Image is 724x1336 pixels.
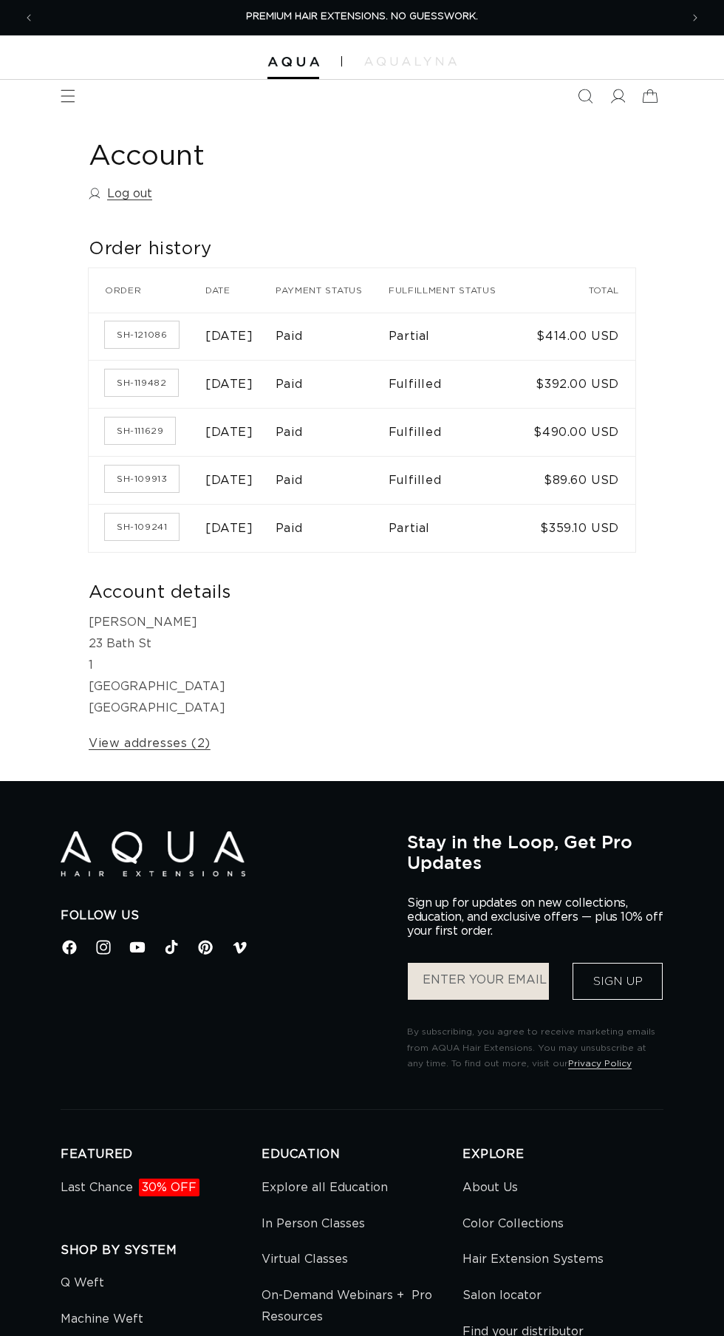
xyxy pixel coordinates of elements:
[262,1177,388,1206] a: Explore all Education
[89,183,152,205] a: Log out
[205,522,253,534] time: [DATE]
[61,831,245,876] img: Aqua Hair Extensions
[389,409,524,457] td: Fulfilled
[61,908,385,924] h2: Follow Us
[89,139,635,175] h1: Account
[105,466,179,492] a: Order number SH-109913
[61,1243,262,1258] h2: SHOP BY SYSTEM
[61,1177,199,1206] a: Last Chance30% OFF
[205,378,253,390] time: [DATE]
[389,457,524,505] td: Fulfilled
[262,1278,451,1335] a: On-Demand Webinars + Pro Resources
[276,457,389,505] td: Paid
[276,361,389,409] td: Paid
[276,505,389,553] td: Paid
[61,1272,104,1301] a: Q Weft
[462,1206,564,1242] a: Color Collections
[205,474,253,486] time: [DATE]
[407,1024,663,1072] p: By subscribing, you agree to receive marketing emails from AQUA Hair Extensions. You may unsubscr...
[524,409,635,457] td: $490.00 USD
[389,361,524,409] td: Fulfilled
[89,612,635,718] p: [PERSON_NAME] 23 Bath St 1 [GEOGRAPHIC_DATA] [GEOGRAPHIC_DATA]
[52,80,84,112] summary: Menu
[276,409,389,457] td: Paid
[13,1,45,34] button: Previous announcement
[573,963,663,1000] button: Sign Up
[89,582,635,604] h2: Account details
[205,330,253,342] time: [DATE]
[89,733,211,754] a: View addresses (2)
[205,426,253,438] time: [DATE]
[105,417,175,444] a: Order number SH-111629
[262,1206,365,1242] a: In Person Classes
[524,268,635,313] th: Total
[568,1059,632,1068] a: Privacy Policy
[389,268,524,313] th: Fulfillment status
[462,1147,663,1162] h2: EXPLORE
[679,1,711,34] button: Next announcement
[276,313,389,361] td: Paid
[205,268,276,313] th: Date
[524,361,635,409] td: $392.00 USD
[462,1241,604,1278] a: Hair Extension Systems
[139,1179,199,1196] span: 30% OFF
[389,313,524,361] td: Partial
[105,321,179,348] a: Order number SH-121086
[524,457,635,505] td: $89.60 USD
[389,505,524,553] td: Partial
[407,896,663,938] p: Sign up for updates on new collections, education, and exclusive offers — plus 10% off your first...
[407,831,663,873] h2: Stay in the Loop, Get Pro Updates
[524,313,635,361] td: $414.00 USD
[61,1147,262,1162] h2: FEATURED
[364,57,457,66] img: aqualyna.com
[524,505,635,553] td: $359.10 USD
[408,963,549,1000] input: ENTER YOUR EMAIL
[462,1177,518,1206] a: About Us
[246,12,478,21] span: PREMIUM HAIR EXTENSIONS. NO GUESSWORK.
[105,369,178,396] a: Order number SH-119482
[276,268,389,313] th: Payment status
[89,268,205,313] th: Order
[105,514,179,540] a: Order number SH-109241
[267,57,319,67] img: Aqua Hair Extensions
[89,238,635,261] h2: Order history
[462,1278,542,1314] a: Salon locator
[262,1147,462,1162] h2: EDUCATION
[569,80,601,112] summary: Search
[262,1241,348,1278] a: Virtual Classes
